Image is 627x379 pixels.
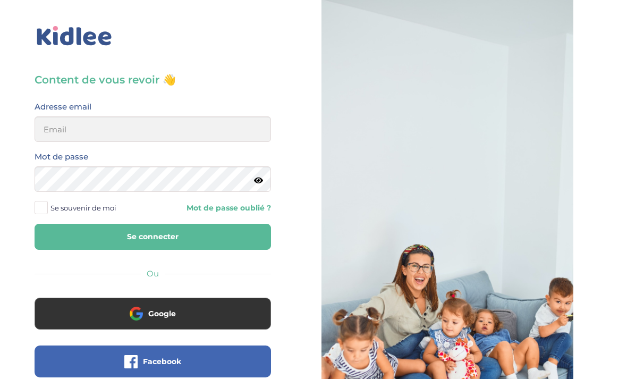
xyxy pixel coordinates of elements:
a: Facebook [35,364,271,374]
a: Google [35,316,271,326]
span: Se souvenir de moi [50,201,116,215]
img: google.png [130,307,143,320]
button: Se connecter [35,224,271,250]
label: Mot de passe [35,150,88,164]
a: Mot de passe oublié ? [161,203,272,213]
img: logo_kidlee_bleu [35,24,114,48]
input: Email [35,116,271,142]
img: facebook.png [124,355,138,368]
h3: Content de vous revoir 👋 [35,72,271,87]
label: Adresse email [35,100,91,114]
span: Google [148,308,176,319]
span: Facebook [143,356,181,367]
button: Facebook [35,346,271,377]
button: Google [35,298,271,330]
span: Ou [147,268,159,279]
